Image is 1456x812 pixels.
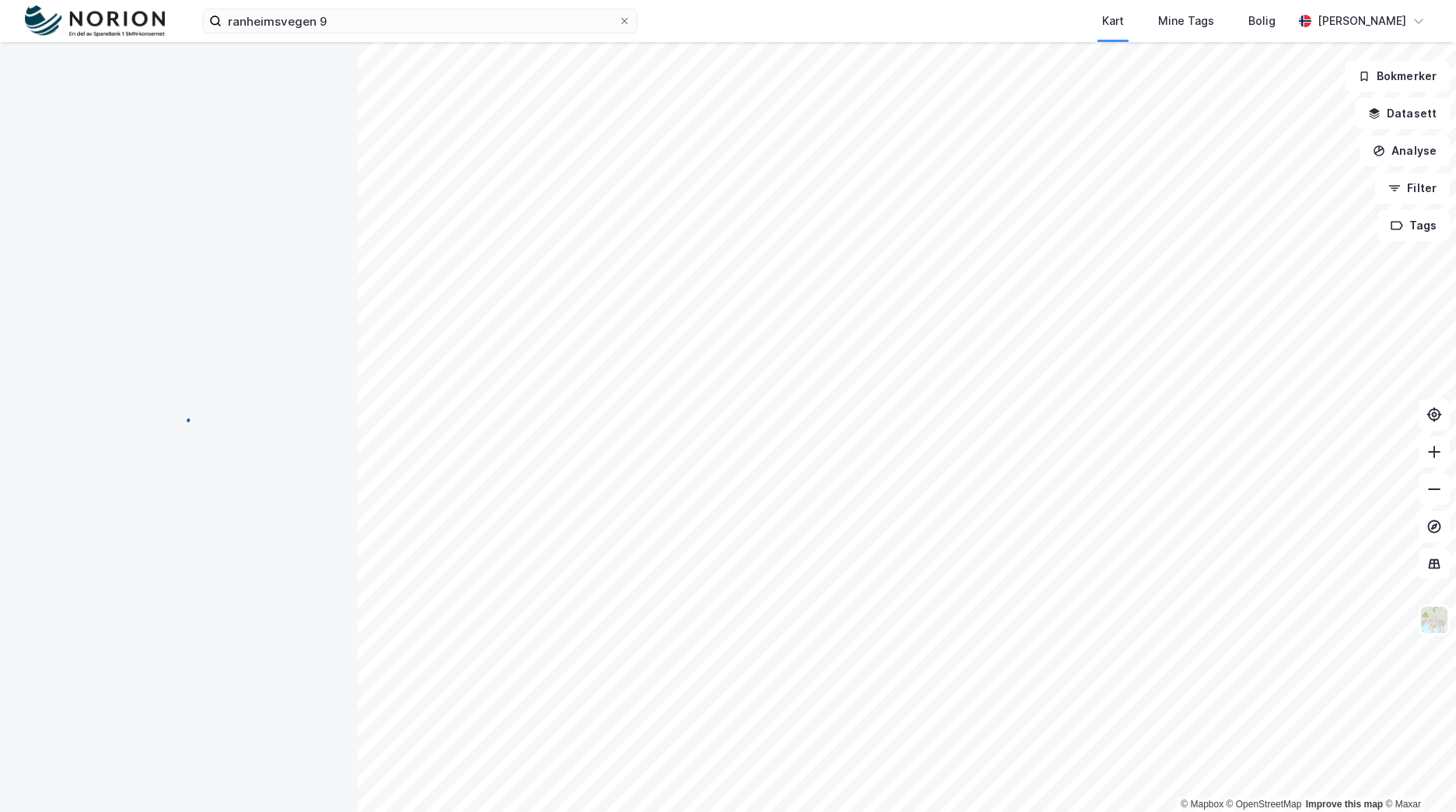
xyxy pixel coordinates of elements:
[1355,98,1450,129] button: Datasett
[1345,61,1450,92] button: Bokmerker
[1378,737,1456,812] div: Kontrollprogram for chat
[1360,135,1450,166] button: Analyse
[25,5,165,37] img: norion-logo.80e7a08dc31c2e691866.png
[1306,799,1383,810] a: Improve this map
[222,9,618,33] input: Søk på adresse, matrikkel, gårdeiere, leietakere eller personer
[1102,12,1124,30] div: Kart
[1248,12,1276,30] div: Bolig
[166,405,191,430] img: spinner.a6d8c91a73a9ac5275cf975e30b51cfb.svg
[1181,799,1223,810] a: Mapbox
[1375,173,1450,204] button: Filter
[1378,737,1456,812] iframe: Chat Widget
[1377,210,1450,241] button: Tags
[1419,605,1449,635] img: Z
[1158,12,1214,30] div: Mine Tags
[1318,12,1406,30] div: [PERSON_NAME]
[1227,799,1302,810] a: OpenStreetMap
